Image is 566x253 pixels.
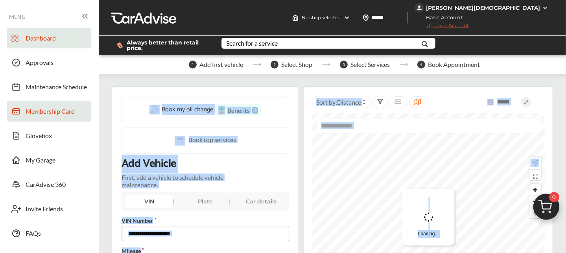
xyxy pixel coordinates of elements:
[122,127,289,154] a: Book top services
[400,63,408,66] img: stepper-arrow.e24c07c6.svg
[125,195,173,208] div: VIN
[7,28,91,48] a: Dashboard
[7,199,91,219] a: Invite Friends
[117,42,123,49] img: dollor_label_vector.a70140d1.svg
[200,61,243,68] span: Add first vehicle
[529,184,541,196] button: Zoom in
[322,63,330,66] img: stepper-arrow.e24c07c6.svg
[189,136,236,146] span: Book top services
[7,52,91,73] a: Approvals
[26,34,56,44] span: Dashboard
[26,107,75,118] span: Membership Card
[149,105,160,114] img: oil-change.e5047c97.svg
[407,12,408,24] img: header-divider.bc55588e.svg
[549,192,559,202] span: 0
[351,61,390,68] span: Select Services
[218,106,225,114] img: instacart-icon.73bd83c2.svg
[175,136,185,146] img: cal_icon.0803b883.svg
[26,229,41,240] span: FAQs
[428,61,480,68] span: Book Appointment
[415,13,468,22] span: Basic Account
[26,83,87,93] span: Maintenance Schedule
[271,61,278,68] span: 2
[302,15,341,21] span: No shop selected
[292,15,299,21] img: header-home-logo.8d720a4f.svg
[149,104,213,116] a: Book my oil change
[415,3,424,13] img: jVpblrzwTbfkPYzPPzSLxeg0AAAAASUVORK5CYII=
[122,157,176,170] p: Add Vehicle
[252,107,258,114] img: info-Icon.6181e609.svg
[227,107,250,114] span: Benefits
[237,195,285,208] div: Car details
[127,40,209,51] span: Always better than retail price.
[26,181,66,191] span: CarAdvise 360
[402,189,455,246] div: Loading...
[9,14,26,20] span: MENU
[363,15,369,21] img: location_vector.a44bc228.svg
[337,98,361,106] span: Distance
[26,132,52,142] span: Glovebox
[122,217,289,224] label: VIN Number
[26,205,63,215] span: Invite Friends
[189,61,197,68] span: 1
[340,61,348,68] span: 3
[531,159,539,167] img: recenter.ce011a49.svg
[7,77,91,97] a: Maintenance Schedule
[344,15,350,21] img: header-down-arrow.9dd2ce7d.svg
[7,101,91,122] a: Membership Card
[162,104,213,115] span: Book my oil change
[253,63,261,66] img: stepper-arrow.e24c07c6.svg
[26,156,55,166] span: My Garage
[527,190,565,228] img: cart_icon.3d0951e8.svg
[7,150,91,170] a: My Garage
[417,61,425,68] span: 4
[282,61,313,68] span: Select Shop
[181,195,229,208] div: Plate
[26,59,53,69] span: Approvals
[426,4,540,11] div: [PERSON_NAME][DEMOGRAPHIC_DATA]
[7,126,91,146] a: Glovebox
[415,22,469,32] span: Upgrade Account
[316,98,361,106] span: Sort by :
[226,40,278,46] div: Search for a service
[122,174,239,188] p: First, add a vehicle to schedule vehicle maintenance.
[542,5,548,11] img: WGsFRI8htEPBVLJbROoPRyZpYNWhNONpIPPETTm6eUC0GeLEiAAAAAElFTkSuQmCC
[487,99,494,105] img: location_vector_orange.38f05af8.svg
[7,223,91,244] a: FAQs
[7,174,91,195] a: CarAdvise 360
